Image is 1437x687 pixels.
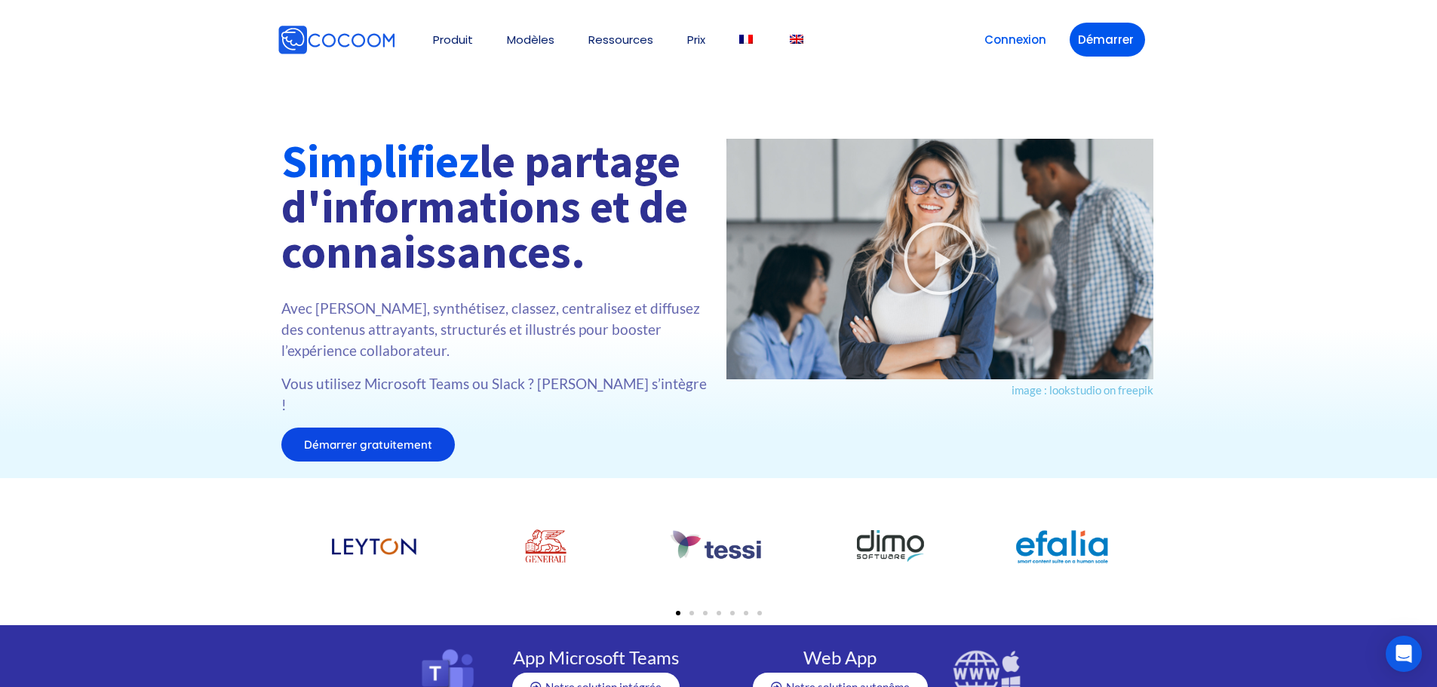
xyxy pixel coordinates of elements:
span: Go to slide 6 [744,611,748,615]
a: Prix [687,34,705,45]
img: Anglais [790,35,803,44]
h1: le partage d'informations et de connaissances. [281,139,711,274]
p: Vous utilisez Microsoft Teams ou Slack ? [PERSON_NAME] s’intègre ! [281,373,711,416]
img: Cocoom [398,39,399,40]
span: Go to slide 1 [676,611,680,615]
img: Cocoom [278,25,395,55]
a: Ressources [588,34,653,45]
a: image : lookstudio on freepik [1012,383,1153,397]
span: Go to slide 4 [717,611,721,615]
span: Démarrer gratuitement [304,439,432,450]
a: Modèles [507,34,554,45]
a: Démarrer gratuitement [281,428,455,462]
span: Go to slide 2 [689,611,694,615]
span: Go to slide 7 [757,611,762,615]
span: Go to slide 3 [703,611,708,615]
a: Démarrer [1070,23,1145,57]
p: Avec [PERSON_NAME], synthétisez, classez, centralisez et diffusez des contenus attrayants, struct... [281,298,711,361]
img: Français [739,35,753,44]
div: Open Intercom Messenger [1386,636,1422,672]
h4: App Microsoft Teams [497,649,695,667]
font: Simplifiez [281,133,479,189]
a: Produit [433,34,473,45]
h4: Web App [742,649,938,667]
a: Connexion [976,23,1055,57]
span: Go to slide 5 [730,611,735,615]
